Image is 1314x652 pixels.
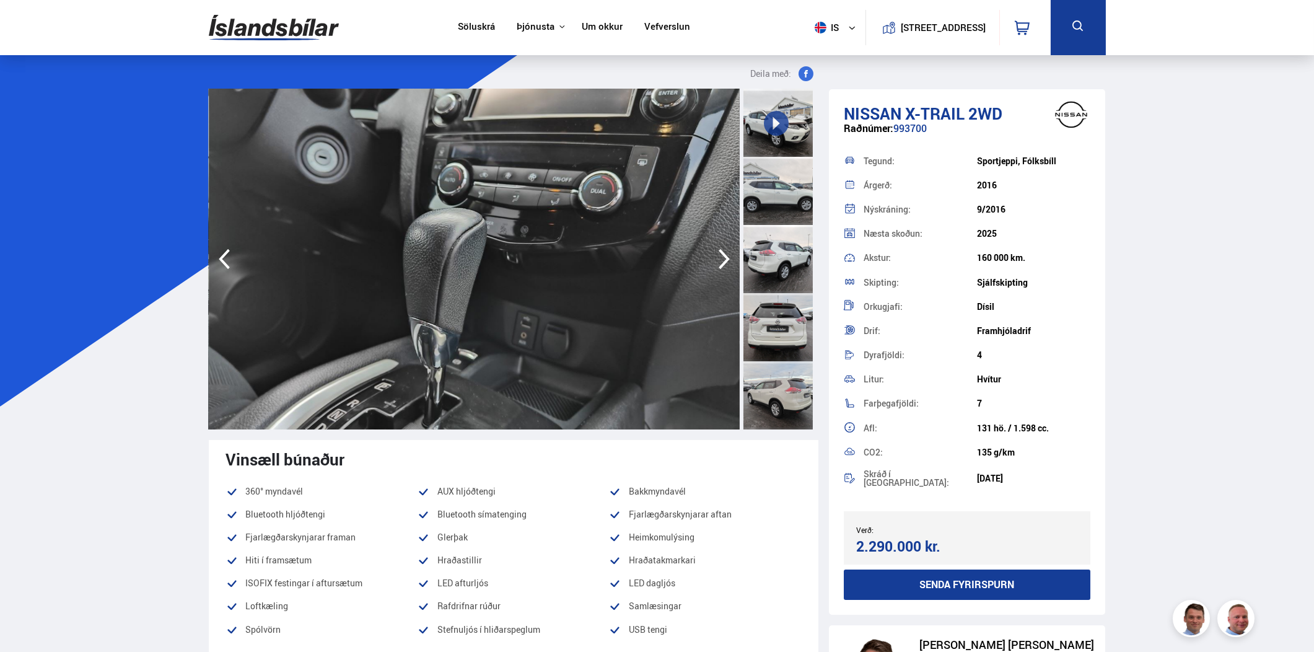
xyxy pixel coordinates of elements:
a: Um okkur [582,21,623,34]
div: Dísil [977,302,1090,312]
li: Bakkmyndavél [609,484,800,499]
li: Stefnuljós í hliðarspeglum [418,622,609,637]
span: Deila með: [750,66,791,81]
li: Glerþak [418,530,609,545]
button: [STREET_ADDRESS] [906,22,981,33]
li: 360° myndavél [226,484,418,499]
div: Vinsæll búnaður [226,450,801,469]
div: Sportjeppi, Fólksbíll [977,156,1090,166]
div: [PERSON_NAME] [PERSON_NAME] [919,638,1094,651]
img: svg+xml;base64,PHN2ZyB4bWxucz0iaHR0cDovL3d3dy53My5vcmcvMjAwMC9zdmciIHdpZHRoPSI1MTIiIGhlaWdodD0iNT... [815,22,826,33]
a: Söluskrá [458,21,495,34]
span: Raðnúmer: [844,121,893,135]
div: 160 000 km. [977,253,1090,263]
div: Næsta skoðun: [864,229,977,238]
div: Framhjóladrif [977,326,1090,336]
div: Hvítur [977,374,1090,384]
li: Loftkæling [226,599,418,614]
div: Nýskráning: [864,205,977,214]
div: Verð: [856,526,967,534]
li: Samlæsingar [609,599,800,614]
img: G0Ugv5HjCgRt.svg [209,7,339,48]
div: Dyrafjöldi: [864,351,977,359]
div: 993700 [844,123,1091,147]
div: Árgerð: [864,181,977,190]
div: CO2: [864,448,977,457]
button: is [810,9,865,46]
div: Skipting: [864,278,977,287]
div: 131 hö. / 1.598 cc. [977,423,1090,433]
div: Litur: [864,375,977,384]
li: AUX hljóðtengi [418,484,609,499]
div: 7 [977,399,1090,408]
li: Hraðastillir [418,553,609,568]
li: Spólvörn [226,622,418,637]
div: 2.290.000 kr. [856,538,963,555]
span: X-Trail 2WD [905,102,1002,125]
div: [DATE] [977,474,1090,483]
div: 135 g/km [977,447,1090,457]
div: 2016 [977,180,1090,190]
button: Senda fyrirspurn [844,570,1091,600]
img: 2717909.jpeg [740,89,1271,430]
div: Tegund: [864,157,977,165]
a: Vefverslun [644,21,690,34]
li: ISOFIX festingar í aftursætum [226,576,418,591]
div: Afl: [864,424,977,433]
div: 2025 [977,229,1090,239]
span: is [810,22,841,33]
img: siFngHWaQ9KaOqBr.png [1219,602,1256,639]
li: Fjarlægðarskynjarar framan [226,530,418,545]
div: 9/2016 [977,205,1090,214]
span: Nissan [844,102,901,125]
img: FbJEzSuNWCJXmdc-.webp [1175,602,1212,639]
li: Fjarlægðarskynjarar aftan [609,507,800,522]
div: Farþegafjöldi: [864,399,977,408]
div: Akstur: [864,253,977,262]
button: Þjónusta [517,21,554,33]
li: USB tengi [609,622,800,645]
li: Rafdrifnar rúður [418,599,609,614]
li: Heimkomulýsing [609,530,800,545]
div: Drif: [864,327,977,335]
button: Deila með: [745,66,818,81]
div: Sjálfskipting [977,278,1090,288]
li: Bluetooth hljóðtengi [226,507,418,522]
img: 2717907.jpeg [209,89,740,430]
li: LED afturljós [418,576,609,591]
li: Bluetooth símatenging [418,507,609,522]
div: Skráð í [GEOGRAPHIC_DATA]: [864,470,977,487]
a: [STREET_ADDRESS] [872,10,992,45]
div: Orkugjafi: [864,302,977,311]
li: Hiti í framsætum [226,553,418,568]
div: 4 [977,350,1090,360]
li: Hraðatakmarkari [609,553,800,568]
img: brand logo [1046,95,1096,134]
li: LED dagljós [609,576,800,591]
